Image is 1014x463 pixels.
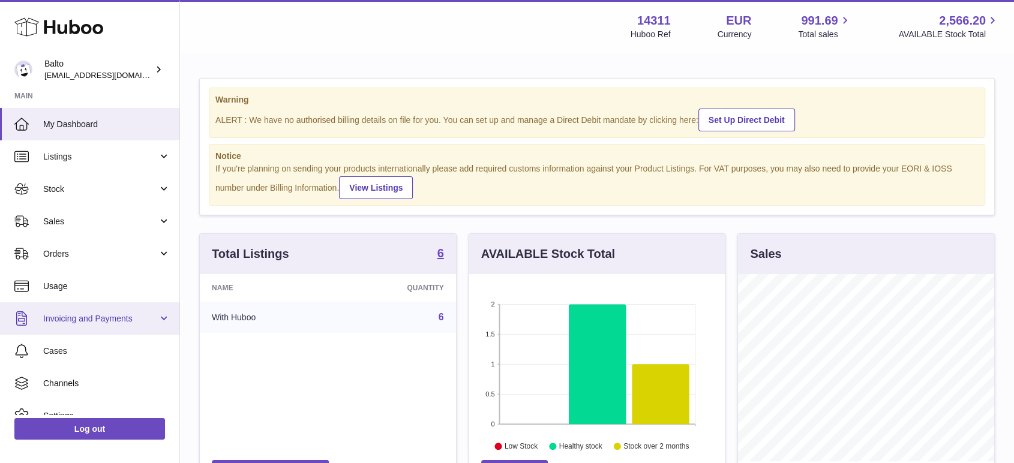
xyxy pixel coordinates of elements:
[335,274,456,302] th: Quantity
[798,29,851,40] span: Total sales
[215,94,979,106] strong: Warning
[491,420,494,428] text: 0
[631,29,671,40] div: Huboo Ref
[43,119,170,130] span: My Dashboard
[43,345,170,357] span: Cases
[718,29,752,40] div: Currency
[559,443,603,451] text: Healthy stock
[485,330,494,338] text: 1.5
[491,300,494,308] text: 2
[14,418,165,440] a: Log out
[437,247,444,259] strong: 6
[43,248,158,260] span: Orders
[623,443,689,451] text: Stock over 2 months
[43,151,158,163] span: Listings
[215,107,979,131] div: ALERT : We have no authorised billing details on file for you. You can set up and manage a Direct...
[215,163,979,199] div: If you're planning on sending your products internationally please add required customs informati...
[801,13,838,29] span: 991.69
[43,184,158,195] span: Stock
[44,58,152,81] div: Balto
[750,246,781,262] h3: Sales
[200,302,335,333] td: With Huboo
[505,443,538,451] text: Low Stock
[439,312,444,322] a: 6
[485,390,494,398] text: 0.5
[43,313,158,324] span: Invoicing and Payments
[898,29,1000,40] span: AVAILABLE Stock Total
[481,246,615,262] h3: AVAILABLE Stock Total
[200,274,335,302] th: Name
[637,13,671,29] strong: 14311
[43,216,158,227] span: Sales
[215,151,979,162] strong: Notice
[14,61,32,79] img: ops@balto.fr
[43,281,170,292] span: Usage
[939,13,986,29] span: 2,566.20
[44,70,176,80] span: [EMAIL_ADDRESS][DOMAIN_NAME]
[798,13,851,40] a: 991.69 Total sales
[212,246,289,262] h3: Total Listings
[43,378,170,389] span: Channels
[43,410,170,422] span: Settings
[726,13,751,29] strong: EUR
[339,176,413,199] a: View Listings
[698,109,795,131] a: Set Up Direct Debit
[898,13,1000,40] a: 2,566.20 AVAILABLE Stock Total
[437,247,444,261] a: 6
[491,360,494,368] text: 1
